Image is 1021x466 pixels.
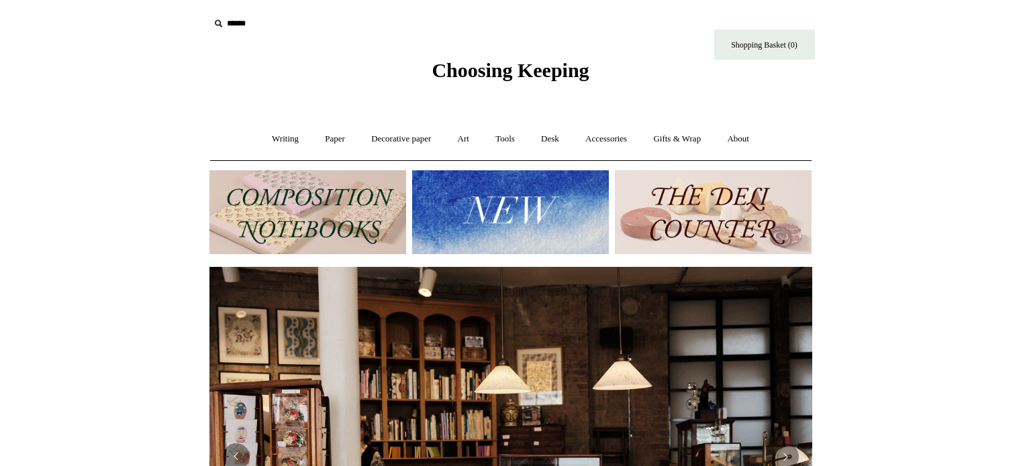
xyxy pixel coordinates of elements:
[209,170,406,254] img: 202302 Composition ledgers.jpg__PID:69722ee6-fa44-49dd-a067-31375e5d54ec
[432,59,589,81] span: Choosing Keeping
[359,121,443,157] a: Decorative paper
[715,121,761,157] a: About
[412,170,609,254] img: New.jpg__PID:f73bdf93-380a-4a35-bcfe-7823039498e1
[529,121,571,157] a: Desk
[615,170,812,254] img: The Deli Counter
[714,30,815,60] a: Shopping Basket (0)
[260,121,311,157] a: Writing
[313,121,357,157] a: Paper
[483,121,527,157] a: Tools
[446,121,481,157] a: Art
[432,70,589,79] a: Choosing Keeping
[641,121,713,157] a: Gifts & Wrap
[573,121,639,157] a: Accessories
